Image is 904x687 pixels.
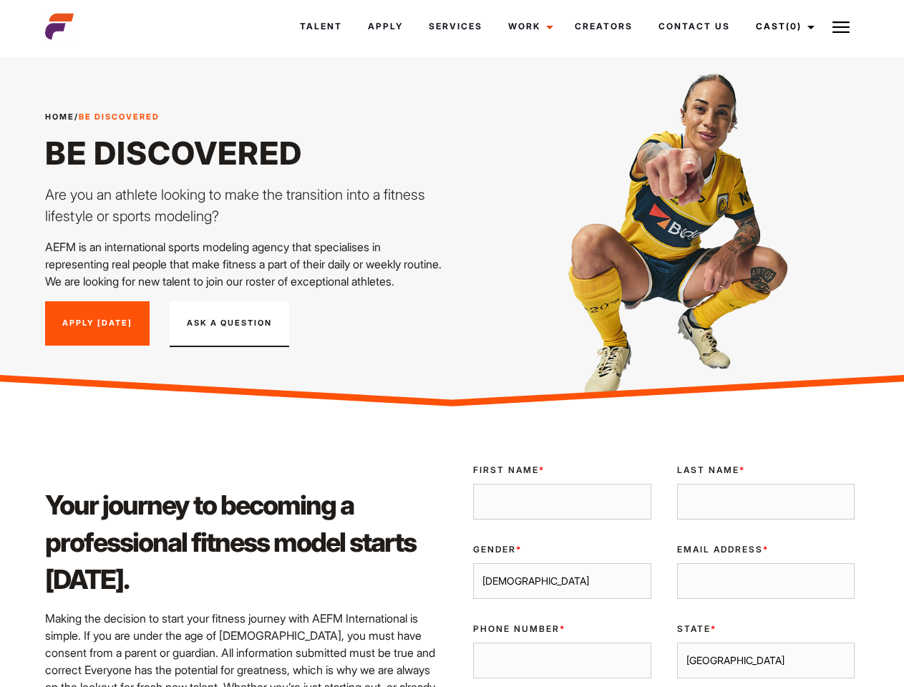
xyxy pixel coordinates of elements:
p: Are you an athlete looking to make the transition into a fitness lifestyle or sports modeling? [45,184,444,227]
label: Gender [473,543,651,556]
img: cropped-aefm-brand-fav-22-square.png [45,12,74,41]
label: Email Address [677,543,855,556]
a: Talent [287,7,355,46]
label: State [677,623,855,635]
a: Creators [562,7,646,46]
img: Burger icon [832,19,850,36]
p: AEFM is an international sports modeling agency that specialises in representing real people that... [45,238,444,290]
a: Work [495,7,562,46]
button: Ask A Question [170,301,289,347]
label: First Name [473,464,651,477]
a: Contact Us [646,7,743,46]
label: Phone Number [473,623,651,635]
strong: Be Discovered [79,112,160,122]
h1: Be Discovered [45,134,444,172]
h2: Your journey to becoming a professional fitness model starts [DATE]. [45,487,444,598]
a: Cast(0) [743,7,823,46]
a: Services [416,7,495,46]
a: Home [45,112,74,122]
span: (0) [786,21,802,31]
label: Last Name [677,464,855,477]
span: / [45,111,160,123]
a: Apply [355,7,416,46]
a: Apply [DATE] [45,301,150,346]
